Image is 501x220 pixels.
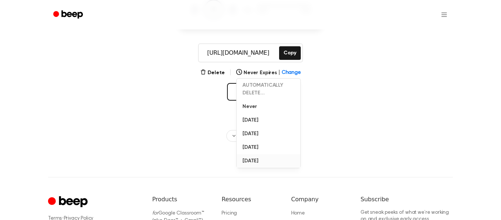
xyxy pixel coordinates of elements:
[152,195,210,204] h6: Products
[361,195,453,204] h6: Subscribe
[237,113,300,127] button: [DATE]
[279,46,301,60] button: Copy
[237,127,300,141] button: [DATE]
[48,8,89,22] a: Beep
[226,130,275,142] button: Recording History
[435,6,453,24] button: Open menu
[236,69,301,77] button: Never Expires|Change
[237,141,300,154] button: [DATE]
[278,69,280,77] span: |
[291,195,349,204] h6: Company
[152,211,158,216] i: for
[237,154,300,168] button: [DATE]
[237,79,300,100] button: AUTOMATICALLY DELETE...
[229,68,232,77] span: |
[200,69,225,77] button: Delete
[48,195,89,209] a: Cruip
[222,211,237,216] a: Pricing
[282,69,301,77] span: Change
[291,211,305,216] a: Home
[227,83,274,101] button: Record
[237,100,300,113] button: Never
[222,195,279,204] h6: Resources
